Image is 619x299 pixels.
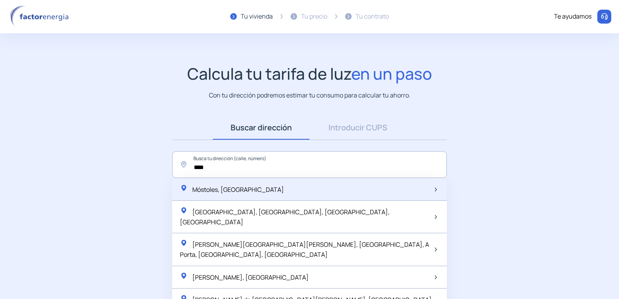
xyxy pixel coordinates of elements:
span: [GEOGRAPHIC_DATA], [GEOGRAPHIC_DATA], [GEOGRAPHIC_DATA], [GEOGRAPHIC_DATA] [180,208,390,226]
img: location-pin-green.svg [180,272,188,280]
div: Tu contrato [356,12,389,22]
img: location-pin-green.svg [180,239,188,247]
p: Con tu dirección podremos estimar tu consumo para calcular tu ahorro. [209,91,410,100]
img: llamar [600,13,608,21]
img: logo factor [8,5,74,28]
span: [PERSON_NAME], [GEOGRAPHIC_DATA] [192,273,309,282]
img: location-pin-green.svg [180,184,188,192]
a: Buscar dirección [213,116,309,140]
span: [PERSON_NAME][GEOGRAPHIC_DATA][PERSON_NAME], [GEOGRAPHIC_DATA], A Porta, [GEOGRAPHIC_DATA], [GEOG... [180,240,429,259]
span: en un paso [351,63,432,84]
img: arrow-next-item.svg [435,215,437,219]
div: Tu vivienda [241,12,273,22]
img: arrow-next-item.svg [435,275,437,279]
h1: Calcula tu tarifa de luz [187,64,432,83]
div: Tu precio [301,12,327,22]
img: arrow-next-item.svg [435,188,437,191]
div: Te ayudamos [554,12,592,22]
img: arrow-next-item.svg [435,248,437,251]
a: Introducir CUPS [309,116,406,140]
img: location-pin-green.svg [180,207,188,214]
span: Móstoles, [GEOGRAPHIC_DATA] [192,185,284,194]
